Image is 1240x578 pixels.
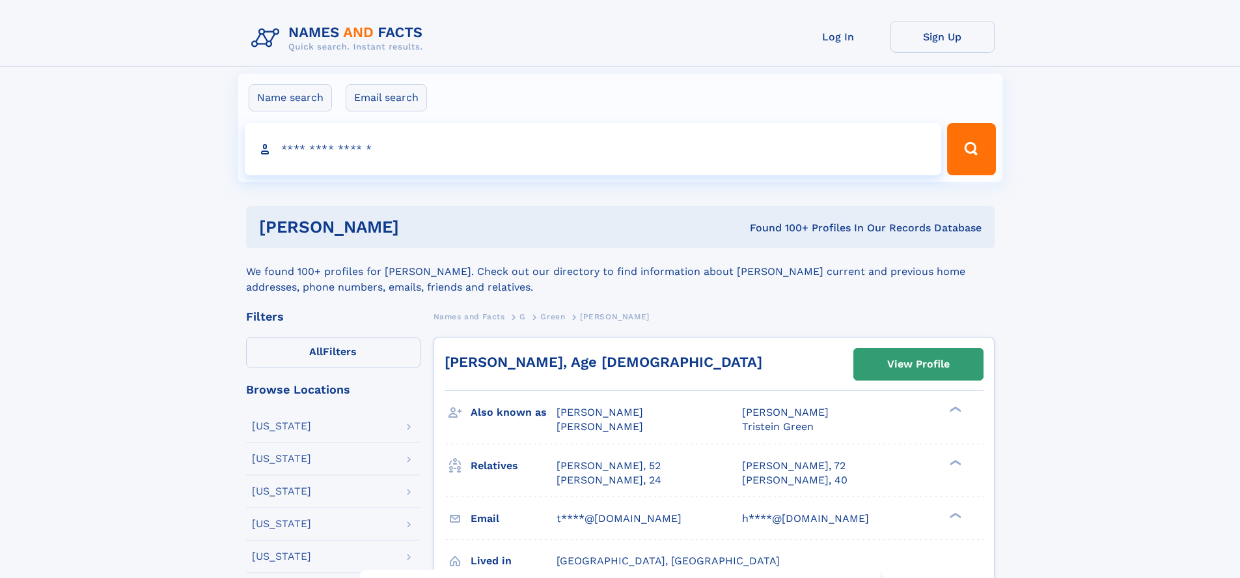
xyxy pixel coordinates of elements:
[252,486,311,497] div: [US_STATE]
[252,551,311,562] div: [US_STATE]
[519,312,526,321] span: G
[259,219,575,235] h1: [PERSON_NAME]
[557,420,643,433] span: [PERSON_NAME]
[742,473,847,487] a: [PERSON_NAME], 40
[786,21,890,53] a: Log In
[246,248,995,295] div: We found 100+ profiles for [PERSON_NAME]. Check out our directory to find information about [PERS...
[445,354,762,370] a: [PERSON_NAME], Age [DEMOGRAPHIC_DATA]
[574,221,982,235] div: Found 100+ Profiles In Our Records Database
[540,308,565,325] a: Green
[252,519,311,529] div: [US_STATE]
[246,311,420,323] div: Filters
[580,312,650,321] span: [PERSON_NAME]
[246,384,420,396] div: Browse Locations
[887,349,950,379] div: View Profile
[946,458,962,467] div: ❯
[246,337,420,368] label: Filters
[742,406,829,418] span: [PERSON_NAME]
[742,420,814,433] span: Tristein Green
[471,401,557,424] h3: Also known as
[540,312,565,321] span: Green
[557,555,780,567] span: [GEOGRAPHIC_DATA], [GEOGRAPHIC_DATA]
[519,308,526,325] a: G
[742,459,846,473] a: [PERSON_NAME], 72
[946,405,962,414] div: ❯
[252,421,311,431] div: [US_STATE]
[947,123,995,175] button: Search Button
[471,508,557,530] h3: Email
[346,84,427,111] label: Email search
[245,123,942,175] input: search input
[252,454,311,464] div: [US_STATE]
[471,455,557,477] h3: Relatives
[471,550,557,572] h3: Lived in
[890,21,995,53] a: Sign Up
[434,308,505,325] a: Names and Facts
[309,345,323,358] span: All
[946,511,962,519] div: ❯
[557,473,661,487] a: [PERSON_NAME], 24
[557,406,643,418] span: [PERSON_NAME]
[557,459,661,473] a: [PERSON_NAME], 52
[854,349,983,380] a: View Profile
[249,84,332,111] label: Name search
[246,21,434,56] img: Logo Names and Facts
